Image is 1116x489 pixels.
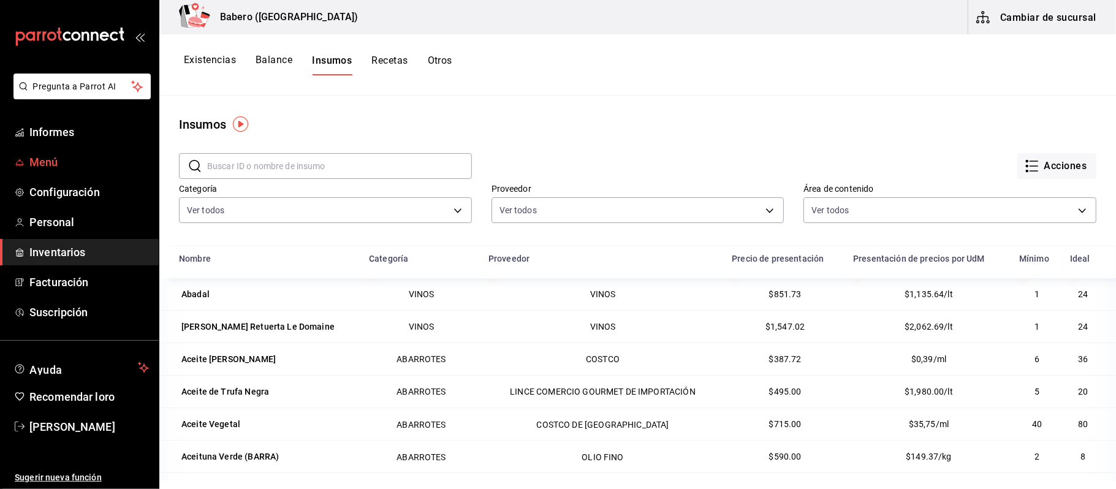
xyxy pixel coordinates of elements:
a: Pregunta a Parrot AI [9,89,151,102]
font: Insumos [179,117,226,132]
button: abrir_cajón_menú [135,32,145,42]
font: 6 [1034,354,1039,364]
font: [PERSON_NAME] [29,420,115,433]
font: $1,980.00/lt [905,387,953,396]
font: ABARROTES [397,452,446,462]
font: Categoría [369,254,408,263]
font: Mínimo [1019,254,1049,263]
font: $35,75/ml [909,419,949,429]
img: Marcador de información sobre herramientas [233,116,248,132]
button: Balance [256,54,292,75]
font: Babero ([GEOGRAPHIC_DATA]) [220,11,358,23]
font: Suscripción [29,306,88,319]
font: 20 [1078,387,1088,396]
font: Categoría [179,184,217,194]
font: ABARROTES [397,387,446,397]
font: Presentación de precios por UdM [853,254,985,263]
font: Acciones [1044,160,1087,172]
font: Recomendar loro [29,390,115,403]
button: Existencias [184,54,236,75]
font: Recetas [371,55,408,66]
font: 2 [1034,452,1039,461]
font: 1 [1034,322,1039,332]
font: Proveedor [492,184,531,194]
font: 80 [1078,419,1088,429]
font: Insumos [312,55,352,66]
font: COSTCO [586,355,620,365]
font: Ver todos [499,205,537,215]
font: VINOS [590,322,616,332]
font: VINOS [409,290,435,300]
font: ABARROTES [397,420,446,430]
font: LINCE COMERCIO GOURMET DE IMPORTACIÓN [510,387,696,397]
font: Otros [428,55,452,66]
font: COSTCO DE [GEOGRAPHIC_DATA] [537,420,669,430]
input: Buscar ID o nombre de insumo [207,154,472,178]
font: $495.00 [769,387,802,396]
font: Aceite de Trufa Negra [181,387,269,396]
button: Acciones [1017,153,1096,179]
font: Facturación [29,276,88,289]
font: 24 [1078,322,1088,332]
font: Configuración [29,186,100,199]
font: Ayuda [29,363,63,376]
font: 24 [1078,289,1088,299]
font: ABARROTES [397,355,446,365]
font: 1 [1034,289,1039,299]
font: Aceite [PERSON_NAME] [181,354,276,364]
font: Pregunta a Parrot AI [33,81,116,91]
font: [PERSON_NAME] Retuerta Le Domaine [181,322,335,332]
font: Ideal [1070,254,1090,263]
font: Ver todos [811,205,849,215]
font: $851.73 [769,289,802,299]
font: VINOS [590,290,616,300]
font: Abadal [181,289,210,299]
font: Área de contenido [803,184,873,194]
font: Inventarios [29,246,85,259]
font: $1,547.02 [765,322,805,332]
font: $149.37/kg [906,452,952,461]
font: $590.00 [769,452,802,461]
font: Personal [29,216,74,229]
font: OLIO FINO [582,452,623,462]
font: 5 [1034,387,1039,396]
font: Aceite Vegetal [181,419,240,429]
font: 40 [1032,419,1042,429]
font: 36 [1078,354,1088,364]
font: Menú [29,156,58,169]
font: Proveedor [488,254,530,263]
button: Pregunta a Parrot AI [13,74,151,99]
font: Sugerir nueva función [15,472,102,482]
font: Precio de presentación [732,254,824,263]
font: $2,062.69/lt [905,322,953,332]
font: Aceituna Verde (BARRA) [181,452,279,461]
font: $1,135.64/lt [905,289,953,299]
font: Ver todos [187,205,224,215]
font: $387.72 [769,354,802,364]
font: 8 [1080,452,1085,461]
font: Informes [29,126,74,138]
font: $0,39/ml [911,354,946,364]
font: VINOS [409,322,435,332]
font: Nombre [179,254,211,263]
font: Cambiar de sucursal [1000,11,1096,23]
div: pestañas de navegación [184,54,452,75]
font: $715.00 [769,419,802,429]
